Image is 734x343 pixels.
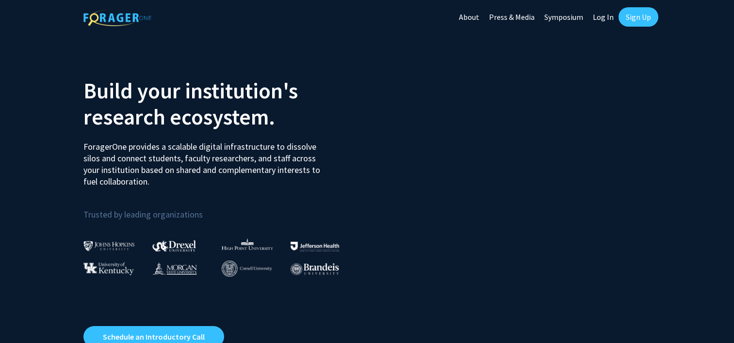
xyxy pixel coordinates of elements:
img: High Point University [222,238,273,250]
img: Drexel University [152,240,196,251]
h2: Build your institution's research ecosystem. [83,78,360,130]
a: Sign Up [619,7,658,27]
p: Trusted by leading organizations [83,195,360,222]
img: Morgan State University [152,262,197,275]
img: Thomas Jefferson University [291,242,339,251]
img: Cornell University [222,261,272,277]
img: Brandeis University [291,263,339,275]
img: ForagerOne Logo [83,9,151,26]
img: Johns Hopkins University [83,241,135,251]
img: University of Kentucky [83,262,134,275]
p: ForagerOne provides a scalable digital infrastructure to dissolve silos and connect students, fac... [83,134,327,187]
